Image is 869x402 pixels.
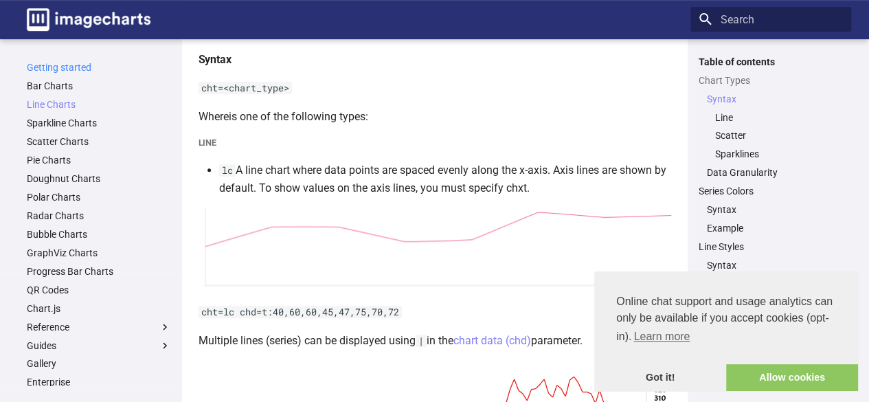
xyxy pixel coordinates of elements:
nav: Table of contents [690,56,851,309]
a: Progress Bar Charts [27,265,171,278]
a: learn more about cookies [631,326,692,347]
h5: Line [199,136,671,150]
nav: Chart Types [699,93,843,179]
a: Scatter Charts [27,135,171,148]
a: Enterprise [27,376,171,388]
a: Line [715,111,843,124]
label: Table of contents [690,56,851,68]
code: lc [219,164,236,177]
li: A line chart where data points are spaced evenly along the x-axis. Axis lines are shown by defaul... [219,161,671,197]
input: Search [690,7,851,32]
a: Chart.js [27,302,171,315]
p: Where [199,108,671,126]
a: Gallery [27,357,171,370]
chart_type: is one of the following types: [229,110,368,123]
a: Sparklines [715,148,843,160]
a: Syntax [707,93,843,105]
a: Image-Charts documentation [21,3,156,36]
img: chart [199,208,671,292]
p: Multiple lines (series) can be displayed using in the parameter. [199,332,671,350]
a: Syntax [707,203,843,216]
div: cookieconsent [594,271,858,391]
a: Scatter [715,129,843,142]
a: Radar Charts [27,210,171,222]
label: Guides [27,339,171,352]
a: chart data (chd) [453,334,531,347]
img: logo [27,8,150,31]
a: Example [707,222,843,234]
a: Getting started [27,61,171,74]
nav: Series Colors [699,203,843,234]
a: allow cookies [726,364,858,392]
h4: Syntax [199,51,671,69]
nav: Syntax [707,111,843,161]
a: Bubble Charts [27,228,171,241]
a: GraphViz Charts [27,247,171,259]
a: Doughnut Charts [27,172,171,185]
span: Online chat support and usage analytics can only be available if you accept cookies (opt-in). [616,293,836,347]
a: Series Colors [699,185,843,197]
code: cht=<chart_type> [199,82,292,94]
a: Pie Charts [27,154,171,166]
a: Sparkline Charts [27,117,171,129]
a: Line Styles [699,241,843,253]
code: cht=lc chd=t:40,60,60,45,47,75,70,72 [199,306,402,318]
a: dismiss cookie message [594,364,726,392]
code: | [416,335,427,347]
nav: Line Styles [699,259,843,290]
a: Polar Charts [27,191,171,203]
a: Bar Charts [27,80,171,92]
a: QR Codes [27,284,171,296]
a: Line Charts [27,98,171,111]
a: Syntax [707,259,843,271]
a: Data Granularity [707,166,843,179]
label: Reference [27,321,171,333]
a: Chart Types [699,74,843,87]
